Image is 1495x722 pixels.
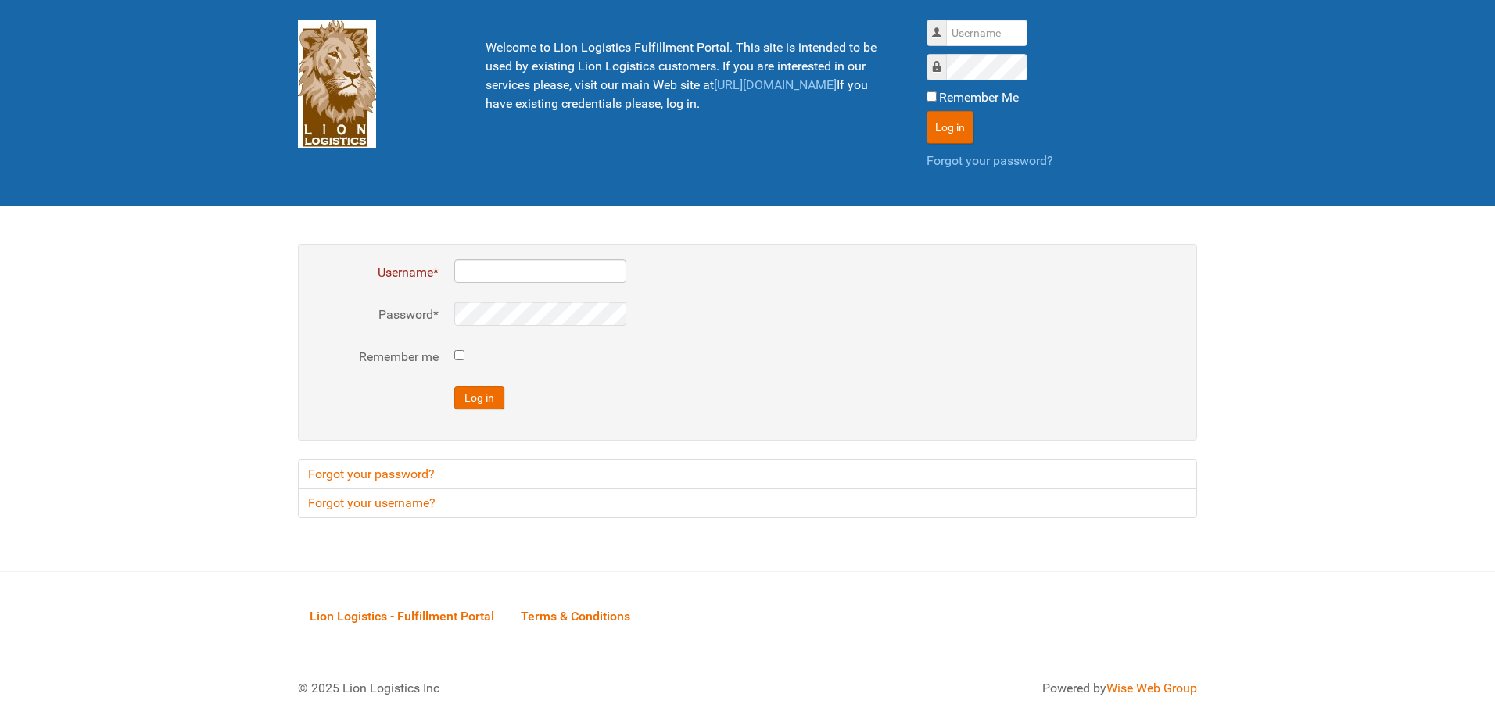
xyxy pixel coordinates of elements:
[314,348,439,366] label: Remember me
[298,488,1197,518] a: Forgot your username?
[298,592,506,640] a: Lion Logistics - Fulfillment Portal
[509,592,642,640] a: Terms & Conditions
[1106,681,1197,695] a: Wise Web Group
[314,263,439,282] label: Username
[521,609,630,624] span: Terms & Conditions
[927,153,1053,168] a: Forgot your password?
[714,77,837,92] a: [URL][DOMAIN_NAME]
[454,386,504,409] button: Log in
[942,24,943,25] label: Username
[298,76,376,91] a: Lion Logistics
[927,111,973,144] button: Log in
[286,667,740,709] div: © 2025 Lion Logistics Inc
[298,20,376,148] img: Lion Logistics
[767,679,1197,698] div: Powered by
[310,609,494,624] span: Lion Logistics - Fulfillment Portal
[486,38,887,113] p: Welcome to Lion Logistics Fulfillment Portal. This site is intended to be used by existing Lion L...
[939,88,1019,107] label: Remember Me
[946,20,1027,46] input: Username
[314,306,439,324] label: Password
[298,459,1197,489] a: Forgot your password?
